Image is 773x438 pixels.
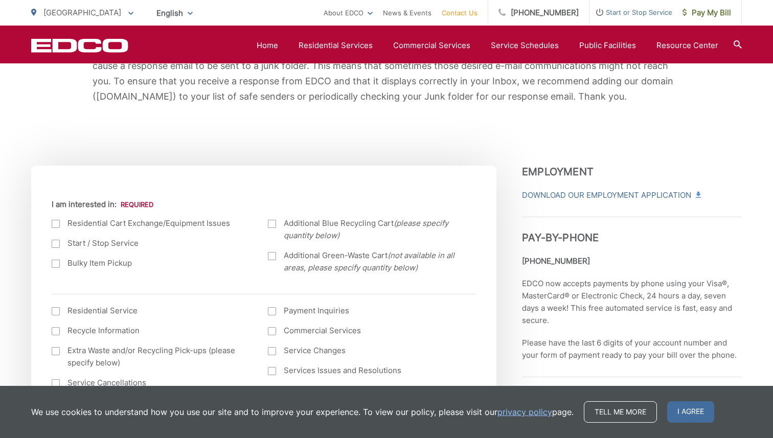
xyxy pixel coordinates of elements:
[257,39,278,52] a: Home
[52,257,247,269] label: Bulky Item Pickup
[52,305,247,317] label: Residential Service
[284,250,454,272] em: (not available in all areas, please specify quantity below)
[268,344,464,357] label: Service Changes
[31,38,128,53] a: EDCD logo. Return to the homepage.
[522,278,742,327] p: EDCO now accepts payments by phone using your Visa®, MasterCard® or Electronic Check, 24 hours a ...
[284,249,464,274] span: Additional Green-Waste Cart
[43,8,121,17] span: [GEOGRAPHIC_DATA]
[579,39,636,52] a: Public Facilities
[683,7,731,19] span: Pay My Bill
[522,217,742,244] h3: Pay-by-Phone
[52,217,247,229] label: Residential Cart Exchange/Equipment Issues
[522,337,742,361] p: Please have the last 6 digits of your account number and your form of payment ready to pay your b...
[667,401,714,423] span: I agree
[149,4,200,22] span: English
[656,39,718,52] a: Resource Center
[52,200,153,209] label: I am interested in:
[393,39,470,52] a: Commercial Services
[522,189,700,201] a: Download Our Employment Application
[442,7,478,19] a: Contact Us
[383,7,431,19] a: News & Events
[299,39,373,52] a: Residential Services
[522,256,590,266] strong: [PHONE_NUMBER]
[497,406,552,418] a: privacy policy
[584,401,657,423] a: Tell me more
[324,7,373,19] a: About EDCO
[522,166,742,178] h3: Employment
[31,406,574,418] p: We use cookies to understand how you use our site and to improve your experience. To view our pol...
[93,43,680,104] p: * Please be aware that email providers include spam blockers that can affect the delivery and dis...
[52,344,247,369] label: Extra Waste and/or Recycling Pick-ups (please specify below)
[268,325,464,337] label: Commercial Services
[284,218,448,240] em: (please specify quantity below)
[52,325,247,337] label: Recycle Information
[522,377,742,404] h3: Office Address
[491,39,559,52] a: Service Schedules
[52,237,247,249] label: Start / Stop Service
[268,305,464,317] label: Payment Inquiries
[268,364,464,377] label: Services Issues and Resolutions
[52,377,247,389] label: Service Cancellations
[284,217,464,242] span: Additional Blue Recycling Cart
[268,384,464,397] label: HHW and E-Waste Information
